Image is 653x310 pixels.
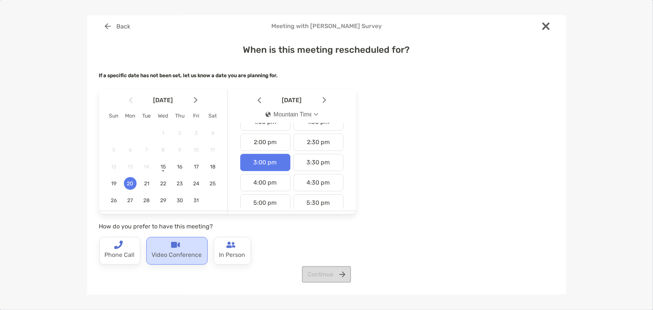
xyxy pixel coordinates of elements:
div: 4:00 pm [240,174,290,191]
div: 5:00 pm [240,194,290,212]
span: 12 [107,164,120,170]
div: Mon [122,113,138,119]
span: 25 [206,180,219,187]
span: 22 [157,180,170,187]
span: [DATE] [134,97,192,104]
div: 4:30 pm [293,174,344,191]
div: 5:30 pm [293,194,344,212]
img: Arrow icon [323,97,326,103]
div: Mountain Time [265,111,311,118]
span: 17 [190,164,202,170]
div: Tue [138,113,155,119]
span: 30 [173,197,186,204]
img: Open dropdown arrow [314,113,318,116]
span: 3 [190,130,202,136]
span: 9 [173,147,186,153]
div: Sat [204,113,221,119]
div: 3:30 pm [293,154,344,171]
span: 31 [190,197,202,204]
div: Wed [155,113,171,119]
span: 19 [107,180,120,187]
img: button icon [105,23,111,29]
div: 2:00 pm [240,134,290,151]
div: Fri [188,113,204,119]
span: 6 [124,147,137,153]
h5: If a specific date has not been set, let us know a date you are planning for. [99,73,554,78]
button: iconMountain Time [259,106,324,123]
span: 20 [124,180,137,187]
span: 27 [124,197,137,204]
div: 2:30 pm [293,134,344,151]
img: Arrow icon [257,97,261,103]
div: Thu [171,113,188,119]
span: 26 [107,197,120,204]
img: Arrow icon [129,97,132,103]
span: 4 [206,130,219,136]
img: type-call [226,240,235,249]
span: 5 [107,147,120,153]
p: In Person [219,249,245,261]
span: 8 [157,147,170,153]
p: Video Conference [152,249,202,261]
span: 14 [140,164,153,170]
span: 28 [140,197,153,204]
span: 15 [157,164,170,170]
span: 2 [173,130,186,136]
p: How do you prefer to have this meeting? [99,222,356,231]
span: 18 [206,164,219,170]
button: Back [99,18,136,34]
span: 10 [190,147,202,153]
img: type-call [114,240,123,249]
span: 24 [190,180,202,187]
p: Phone Call [105,249,135,261]
span: 16 [173,164,186,170]
h4: When is this meeting rescheduled for? [99,45,554,55]
img: Arrow icon [194,97,198,103]
span: 1 [157,130,170,136]
img: icon [265,112,271,117]
span: [DATE] [263,97,321,104]
span: 21 [140,180,153,187]
span: 11 [206,147,219,153]
h4: Meeting with [PERSON_NAME] Survey [99,22,554,30]
span: 23 [173,180,186,187]
span: 7 [140,147,153,153]
span: 29 [157,197,170,204]
img: type-call [171,240,180,249]
span: 13 [124,164,137,170]
div: Sun [106,113,122,119]
img: close modal [542,22,550,30]
div: 3:00 pm [240,154,290,171]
